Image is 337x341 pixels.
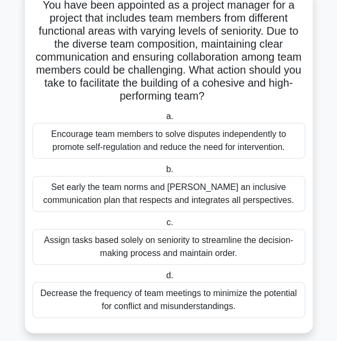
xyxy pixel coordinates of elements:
[32,123,305,159] div: Encourage team members to solve disputes independently to promote self-regulation and reduce the ...
[32,229,305,265] div: Assign tasks based solely on seniority to streamline the decision-making process and maintain order.
[166,271,173,280] span: d.
[166,112,173,121] span: a.
[167,218,173,227] span: c.
[32,282,305,318] div: Decrease the frequency of team meetings to minimize the potential for conflict and misunderstandi...
[166,165,173,174] span: b.
[32,176,305,212] div: Set early the team norms and [PERSON_NAME] an inclusive communication plan that respects and inte...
